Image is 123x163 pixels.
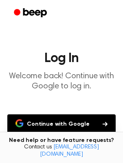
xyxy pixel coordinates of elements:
button: Continue with Google [7,114,116,134]
p: Welcome back! Continue with Google to log in. [7,71,116,92]
span: Contact us [5,144,118,158]
h1: Log In [7,52,116,65]
a: [EMAIL_ADDRESS][DOMAIN_NAME] [40,144,99,157]
a: Beep [8,5,54,21]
